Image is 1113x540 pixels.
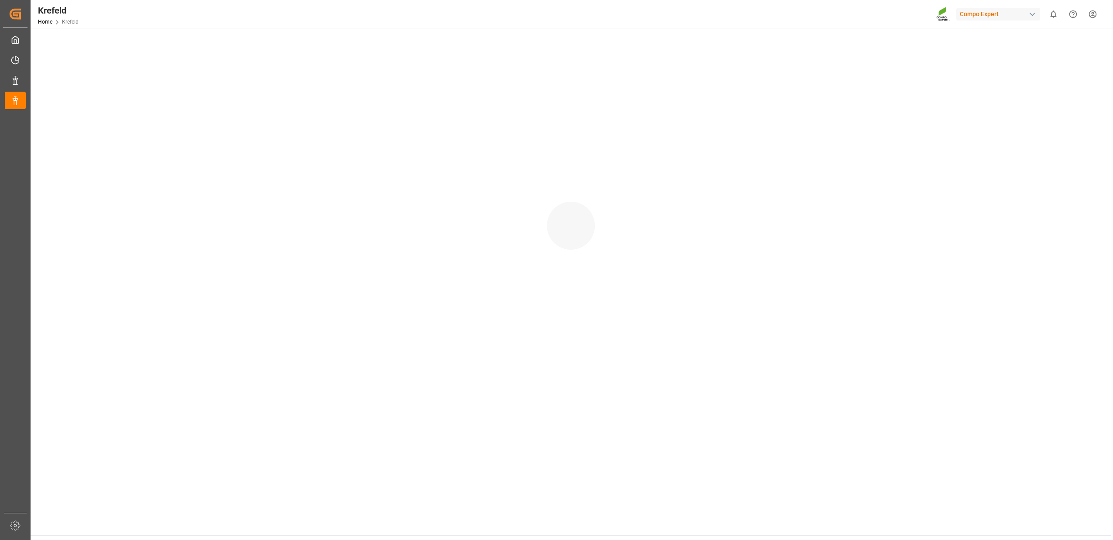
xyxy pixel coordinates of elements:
[936,7,950,22] img: Screenshot%202023-09-29%20at%2010.02.21.png_1712312052.png
[38,19,52,25] a: Home
[1063,4,1083,24] button: Help Center
[956,8,1040,21] div: Compo Expert
[1044,4,1063,24] button: show 0 new notifications
[38,4,79,17] div: Krefeld
[956,6,1044,22] button: Compo Expert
